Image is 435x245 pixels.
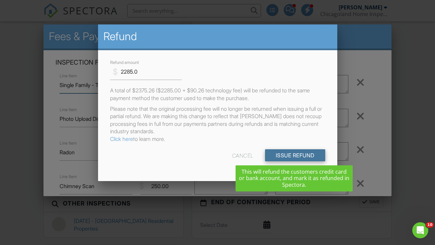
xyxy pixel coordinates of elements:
input: Issue Refund [265,149,325,161]
p: A total of $2375.26 ($2285.00 + $90.26 technology fee) will be refunded to the same payment metho... [110,87,325,102]
a: Click here [110,136,133,142]
div: Cancel [232,149,254,161]
span: 10 [426,222,434,228]
p: Please note that the original processing fee will no longer be returned when issuing a full or pa... [110,105,325,143]
iframe: Intercom live chat [412,222,428,238]
label: Refund amount [110,60,139,66]
div: $ [113,66,118,78]
h2: Refund [103,30,332,43]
